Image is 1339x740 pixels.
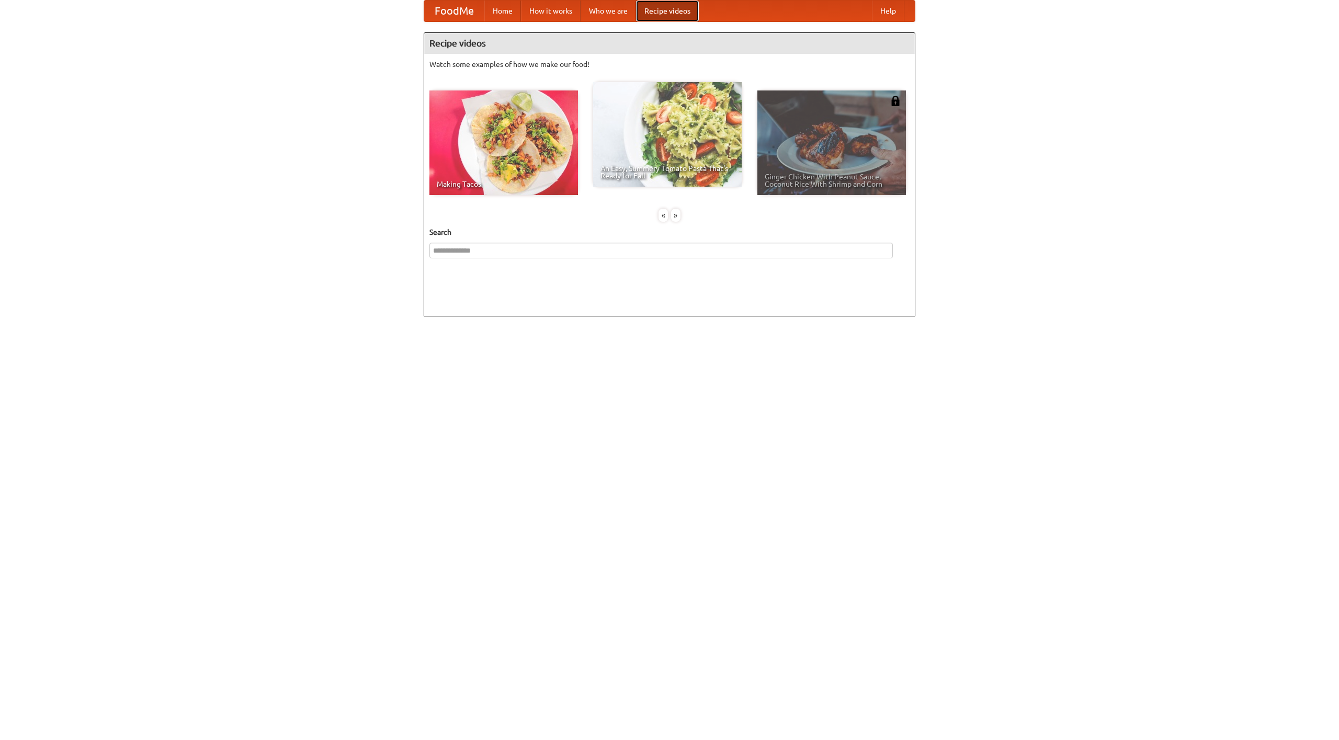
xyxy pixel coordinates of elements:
span: Making Tacos [437,180,571,188]
h4: Recipe videos [424,33,915,54]
a: Recipe videos [636,1,699,21]
div: « [659,209,668,222]
a: Making Tacos [429,90,578,195]
span: An Easy, Summery Tomato Pasta That's Ready for Fall [600,165,734,179]
a: Who we are [581,1,636,21]
a: An Easy, Summery Tomato Pasta That's Ready for Fall [593,82,742,187]
a: Help [872,1,904,21]
img: 483408.png [890,96,901,106]
a: FoodMe [424,1,484,21]
h5: Search [429,227,910,237]
p: Watch some examples of how we make our food! [429,59,910,70]
a: How it works [521,1,581,21]
a: Home [484,1,521,21]
div: » [671,209,680,222]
